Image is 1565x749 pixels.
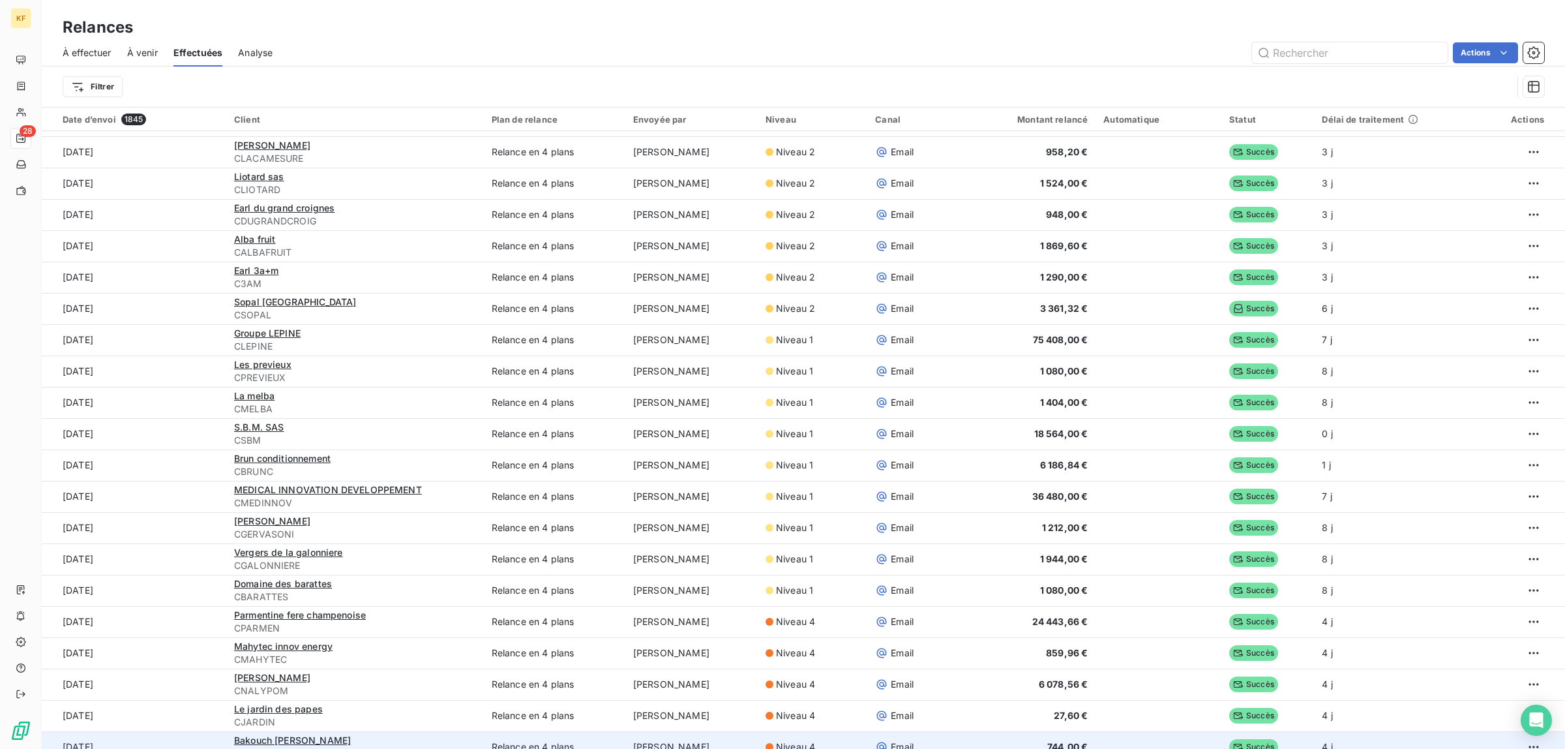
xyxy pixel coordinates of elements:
span: Mahytec innov energy [234,641,333,652]
td: Relance en 4 plans [484,136,625,168]
span: 1 524,00 € [1040,177,1088,189]
span: Succès [1229,363,1278,379]
span: Email [891,709,914,722]
td: 0 j [1314,418,1476,450]
span: Succès [1229,426,1278,442]
td: [PERSON_NAME] [625,606,758,637]
td: [PERSON_NAME] [625,293,758,324]
span: Succès [1229,520,1278,536]
span: Niveau 2 [776,208,815,221]
td: [DATE] [42,324,226,356]
span: Délai de traitement [1322,114,1404,125]
span: Domaine des barattes [234,578,332,589]
td: 7 j [1314,324,1476,356]
span: CBRUNC [234,465,476,478]
span: CLACAMESURE [234,152,476,165]
span: Succès [1229,489,1278,504]
td: Relance en 4 plans [484,669,625,700]
input: Rechercher [1252,42,1448,63]
td: [PERSON_NAME] [625,543,758,575]
td: [DATE] [42,168,226,199]
span: 1 290,00 € [1040,271,1088,283]
td: Relance en 4 plans [484,418,625,450]
span: 27,60 € [1054,710,1088,721]
span: Email [891,271,914,284]
div: Actions [1483,114,1544,125]
span: [PERSON_NAME] [234,515,310,527]
td: Relance en 4 plans [484,450,625,481]
span: Effectuées [173,46,223,59]
td: [DATE] [42,543,226,575]
span: Niveau 1 [776,584,813,597]
div: Statut [1229,114,1306,125]
td: Relance en 4 plans [484,293,625,324]
td: [DATE] [42,418,226,450]
span: 1 869,60 € [1040,240,1088,251]
td: [DATE] [42,230,226,262]
span: Niveau 4 [776,709,815,722]
span: Email [891,208,914,221]
span: Succès [1229,677,1278,692]
img: Logo LeanPay [10,720,31,741]
span: Email [891,678,914,691]
td: Relance en 4 plans [484,637,625,669]
span: Niveau 4 [776,615,815,628]
td: Relance en 4 plans [484,387,625,418]
span: C3AM [234,277,476,290]
span: 1845 [121,114,147,125]
td: Relance en 4 plans [484,575,625,606]
span: Succès [1229,207,1278,222]
span: Niveau 1 [776,459,813,472]
td: [PERSON_NAME] [625,700,758,731]
td: [DATE] [42,481,226,512]
td: [DATE] [42,669,226,700]
span: À effectuer [63,46,112,59]
span: Email [891,584,914,597]
td: 8 j [1314,387,1476,418]
span: Email [891,396,914,409]
span: Email [891,177,914,190]
span: Succès [1229,144,1278,160]
div: Montant relancé [957,114,1088,125]
span: CMELBA [234,403,476,416]
span: Niveau 1 [776,521,813,534]
td: [PERSON_NAME] [625,575,758,606]
span: Niveau 2 [776,145,815,159]
span: Niveau 1 [776,427,813,440]
td: [PERSON_NAME] [625,481,758,512]
td: [DATE] [42,293,226,324]
span: CGERVASONI [234,528,476,541]
td: 1 j [1314,450,1476,481]
td: [DATE] [42,606,226,637]
span: CPREVIEUX [234,371,476,384]
span: Les previeux [234,359,291,370]
td: [DATE] [42,512,226,543]
td: [PERSON_NAME] [625,669,758,700]
span: 75 408,00 € [1033,334,1088,345]
span: 6 186,84 € [1040,459,1088,470]
span: CSBM [234,434,476,447]
span: CNALYPOM [234,684,476,697]
td: [PERSON_NAME] [625,136,758,168]
span: Niveau 2 [776,271,815,284]
button: Actions [1453,42,1518,63]
td: [DATE] [42,637,226,669]
span: 1 212,00 € [1042,522,1088,533]
td: Relance en 4 plans [484,324,625,356]
span: Succès [1229,583,1278,598]
div: Open Intercom Messenger [1521,705,1552,736]
span: Succès [1229,332,1278,348]
span: Niveau 4 [776,647,815,660]
span: CLIOTARD [234,183,476,196]
td: [DATE] [42,700,226,731]
span: Niveau 2 [776,239,815,252]
span: CDUGRANDCROIG [234,215,476,228]
td: 3 j [1314,262,1476,293]
span: Email [891,239,914,252]
td: Relance en 4 plans [484,481,625,512]
span: Succès [1229,301,1278,316]
span: Niveau 1 [776,365,813,378]
span: MEDICAL INNOVATION DEVELOPPEMENT [234,484,422,495]
td: Relance en 4 plans [484,512,625,543]
td: [PERSON_NAME] [625,168,758,199]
